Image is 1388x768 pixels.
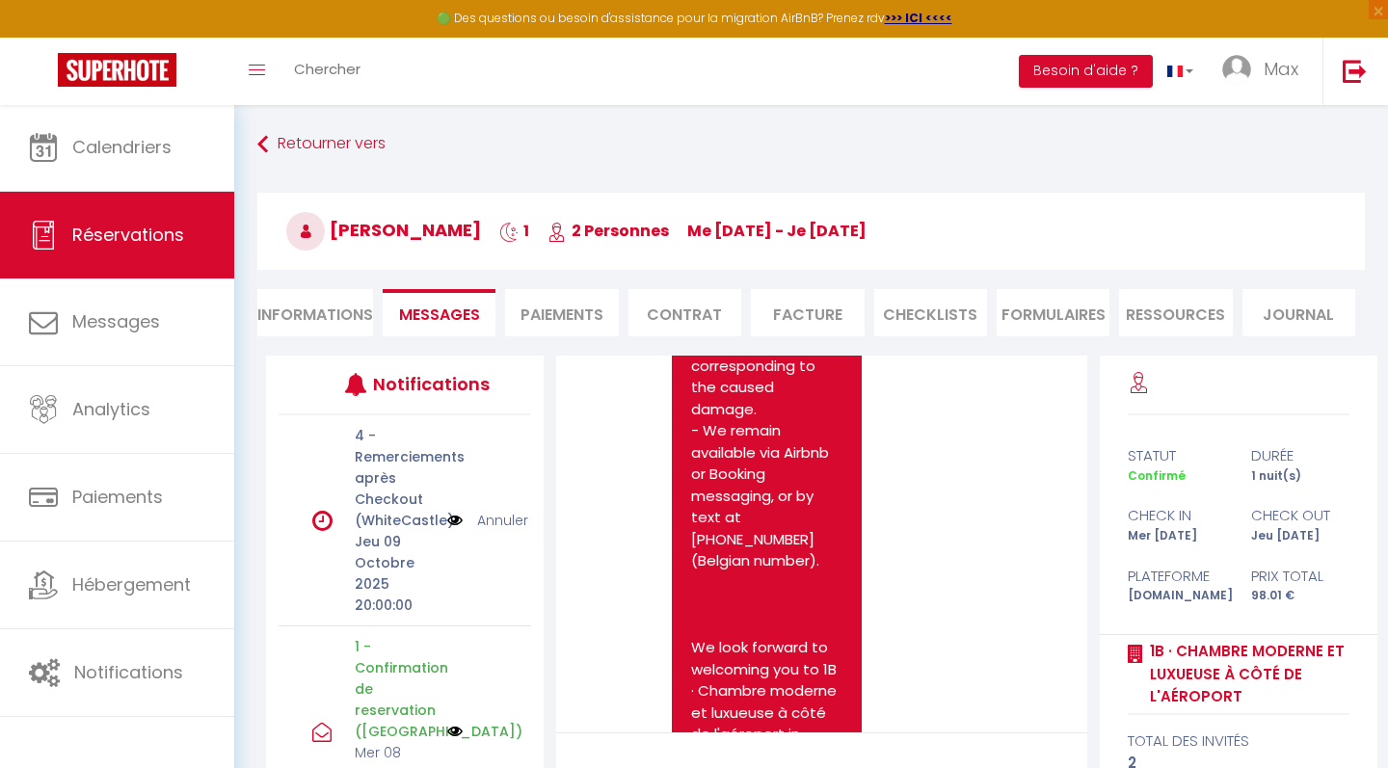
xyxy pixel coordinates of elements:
span: [PERSON_NAME] [286,218,481,242]
a: ... Max [1208,38,1322,105]
li: Facture [751,289,864,336]
span: Réservations [72,223,184,247]
p: 1 - Confirmation de reservation ([GEOGRAPHIC_DATA]) [355,636,435,742]
span: Messages [72,309,160,333]
li: Paiements [505,289,618,336]
a: Retourner vers [257,127,1365,162]
span: Hébergement [72,572,191,596]
li: CHECKLISTS [874,289,987,336]
a: Chercher [280,38,375,105]
span: 1 [499,220,529,242]
img: NO IMAGE [447,510,463,531]
span: Calendriers [72,135,172,159]
div: total des invités [1128,729,1350,753]
p: Jeu 09 Octobre 2025 20:00:00 [355,531,435,616]
span: 2 Personnes [547,220,669,242]
div: durée [1239,444,1362,467]
li: Informations [257,289,373,336]
a: >>> ICI <<<< [885,10,952,26]
button: Besoin d'aide ? [1019,55,1153,88]
h3: Notifications [373,362,478,406]
span: me [DATE] - je [DATE] [687,220,867,242]
span: Notifications [74,660,183,684]
span: Messages [399,304,480,326]
div: Prix total [1239,565,1362,588]
li: Contrat [628,289,741,336]
div: Plateforme [1115,565,1239,588]
a: Annuler [477,510,528,531]
span: Max [1264,57,1298,81]
a: 1B · Chambre moderne et luxueuse à côté de l'aéroport [1143,640,1350,708]
div: [DOMAIN_NAME] [1115,587,1239,605]
div: statut [1115,444,1239,467]
div: 1 nuit(s) [1239,467,1362,486]
span: Analytics [72,397,150,421]
p: 4 - Remerciements après Checkout (WhiteCastle) [355,425,435,531]
div: Mer [DATE] [1115,527,1239,545]
li: FORMULAIRES [997,289,1109,336]
img: logout [1343,59,1367,83]
span: Chercher [294,59,360,79]
div: 98.01 € [1239,587,1362,605]
div: check out [1239,504,1362,527]
span: Paiements [72,485,163,509]
div: check in [1115,504,1239,527]
li: Ressources [1119,289,1232,336]
div: Jeu [DATE] [1239,527,1362,545]
span: Confirmé [1128,467,1186,484]
li: Journal [1242,289,1355,336]
img: ... [1222,55,1251,84]
img: NO IMAGE [447,724,463,739]
img: Super Booking [58,53,176,87]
